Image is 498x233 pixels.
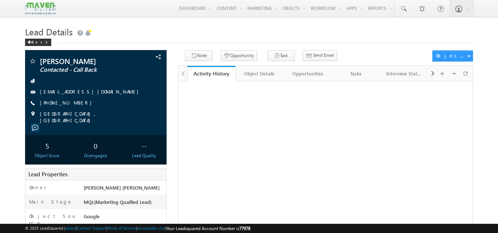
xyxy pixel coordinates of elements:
[432,50,473,61] button: Object Actions
[27,139,68,152] div: 5
[25,2,56,15] img: Custom Logo
[137,226,165,230] a: Acceptable Use
[193,70,230,77] div: Activity History
[107,226,136,230] a: Terms of Service
[65,226,76,230] a: About
[25,26,73,38] span: Lead Details
[40,57,127,65] span: [PERSON_NAME]
[82,213,167,223] div: Google
[29,184,46,191] label: Owner
[25,39,51,46] div: Back
[284,66,332,81] a: Opportunities
[25,225,250,232] span: © 2025 LeadSquared | | | | |
[40,66,127,74] span: Contacted - Call Back
[221,50,257,61] button: Opportunity
[236,66,284,81] a: Object Details
[185,50,213,61] button: Note
[28,170,67,178] span: Lead Properties
[25,38,55,45] a: Back
[75,152,116,159] div: Disengaged
[303,50,337,61] button: Send Email
[267,50,295,61] button: Task
[40,99,95,107] span: [PHONE_NUMBER]
[436,52,467,59] div: Object Actions
[82,198,167,209] div: MQL(Marketing Quaified Lead)
[338,69,374,78] div: Tasks
[313,52,334,59] span: Send Email
[123,139,164,152] div: --
[386,69,422,78] div: Interview Status
[84,184,160,191] span: [PERSON_NAME] [PERSON_NAME]
[241,69,277,78] div: Object Details
[29,198,73,205] label: Main Stage
[239,226,250,231] span: 77978
[40,88,142,95] a: [EMAIL_ADDRESS][DOMAIN_NAME]
[332,66,380,81] a: Tasks
[77,226,106,230] a: Contact Support
[187,66,236,81] a: Activity History
[27,152,68,159] div: Object Score
[29,213,77,226] label: Object Source
[40,110,154,124] span: [GEOGRAPHIC_DATA], [GEOGRAPHIC_DATA]
[123,152,164,159] div: Lead Quality
[166,226,250,231] span: Your Leadsquared Account Number is
[75,139,116,152] div: 0
[380,66,429,81] a: Interview Status
[290,69,325,78] div: Opportunities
